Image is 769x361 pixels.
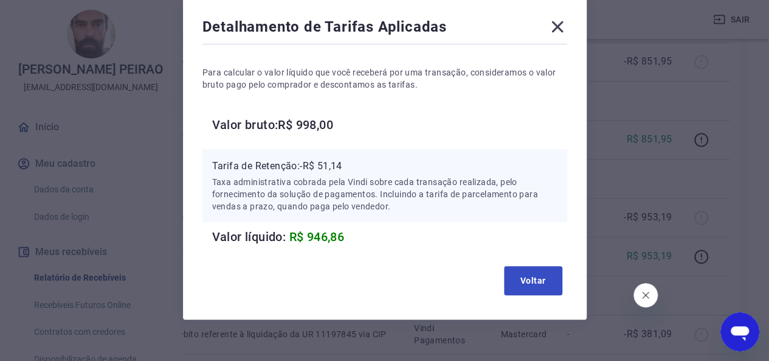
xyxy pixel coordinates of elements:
button: Voltar [504,266,562,295]
span: R$ 946,86 [289,230,345,244]
p: Tarifa de Retenção: -R$ 51,14 [212,159,557,173]
p: Taxa administrativa cobrada pela Vindi sobre cada transação realizada, pelo fornecimento da soluç... [212,176,557,212]
p: Para calcular o valor líquido que você receberá por uma transação, consideramos o valor bruto pag... [202,66,567,91]
iframe: Botão para abrir a janela de mensagens [720,312,759,351]
h6: Valor líquido: [212,227,567,247]
iframe: Fechar mensagem [633,283,658,307]
span: Olá! Precisa de ajuda? [7,9,102,18]
div: Detalhamento de Tarifas Aplicadas [202,17,567,41]
h6: Valor bruto: R$ 998,00 [212,115,567,135]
